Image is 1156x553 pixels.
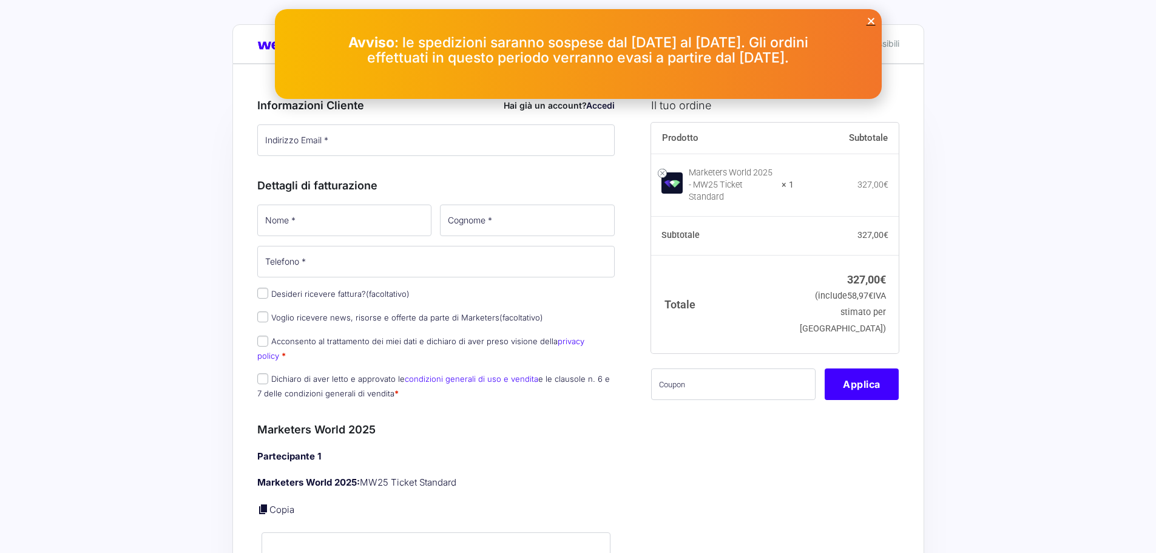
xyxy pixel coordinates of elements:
[586,100,615,110] a: Accedi
[504,99,615,112] div: Hai già un account?
[257,374,610,398] label: Dichiaro di aver letto e approvato le e le clausole n. 6 e 7 delle condizioni generali di vendita
[257,311,268,322] input: Voglio ricevere news, risorse e offerte da parte di Marketers(facoltativo)
[257,313,543,322] label: Voglio ricevere news, risorse e offerte da parte di Marketers
[257,246,615,277] input: Telefono *
[499,313,543,322] span: (facoltativo)
[348,34,394,51] strong: Avviso
[651,255,794,353] th: Totale
[336,35,821,66] p: : le spedizioni saranno sospese dal [DATE] al [DATE]. Gli ordini effettuati in questo periodo ver...
[257,205,432,236] input: Nome *
[257,336,584,360] label: Acconsento al trattamento dei miei dati e dichiaro di aver preso visione della
[847,291,873,301] span: 58,97
[651,217,794,256] th: Subtotale
[782,179,794,191] strong: × 1
[651,368,816,400] input: Coupon
[884,180,888,189] span: €
[857,180,888,189] bdi: 327,00
[257,477,360,488] strong: Marketers World 2025:
[689,167,774,203] div: Marketers World 2025 - MW25 Ticket Standard
[440,205,615,236] input: Cognome *
[257,421,615,438] h3: Marketers World 2025
[847,273,886,286] bdi: 327,00
[269,504,294,515] a: Copia
[651,123,794,154] th: Prodotto
[257,124,615,156] input: Indirizzo Email *
[366,289,410,299] span: (facoltativo)
[825,368,899,400] button: Applica
[651,97,899,114] h3: Il tuo ordine
[868,291,873,301] span: €
[661,172,683,194] img: Marketers World 2025 - MW25 Ticket Standard
[257,289,410,299] label: Desideri ricevere fattura?
[405,374,538,384] a: condizioni generali di uso e vendita
[800,291,886,334] small: (include IVA stimato per [GEOGRAPHIC_DATA])
[257,450,615,464] h4: Partecipante 1
[257,373,268,384] input: Dichiaro di aver letto e approvato lecondizioni generali di uso e venditae le clausole n. 6 e 7 d...
[857,230,888,240] bdi: 327,00
[794,123,899,154] th: Subtotale
[884,230,888,240] span: €
[257,503,269,515] a: Copia i dettagli dell'acquirente
[257,476,615,490] p: MW25 Ticket Standard
[257,336,584,360] a: privacy policy
[257,177,615,194] h3: Dettagli di fatturazione
[257,288,268,299] input: Desideri ricevere fattura?(facoltativo)
[257,97,615,114] h3: Informazioni Cliente
[880,273,886,286] span: €
[867,16,876,25] a: Close
[257,336,268,347] input: Acconsento al trattamento dei miei dati e dichiaro di aver preso visione dellaprivacy policy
